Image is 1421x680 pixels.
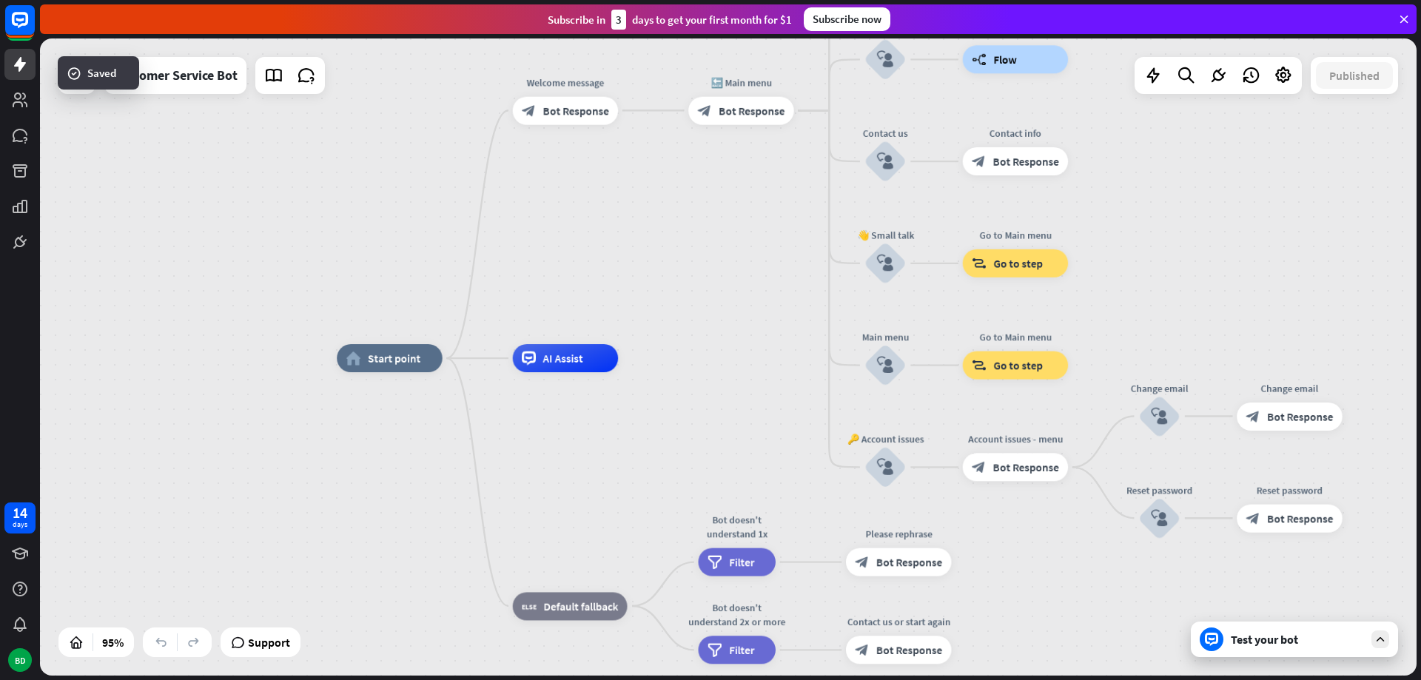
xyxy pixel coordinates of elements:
div: Contact us or start again [836,615,962,629]
i: home_2 [346,351,361,366]
div: Reset password [1118,483,1202,497]
i: block_goto [972,358,987,372]
div: Please rephrase [836,527,962,541]
span: Bot Response [993,460,1059,474]
button: Published [1316,62,1393,89]
span: Filter [729,643,754,657]
i: block_user_input [877,255,894,272]
div: Contact info [952,127,1078,141]
span: AI Assist [543,351,583,366]
i: block_bot_response [1246,409,1260,423]
i: block_bot_response [698,104,712,118]
i: filter [708,643,722,657]
div: Reset password [1226,483,1353,497]
span: Filter [729,555,754,569]
span: Support [248,630,290,654]
i: block_bot_response [855,555,869,569]
div: Change email [1118,381,1202,395]
i: block_user_input [877,51,894,68]
div: Account issues - menu [952,432,1078,446]
i: block_user_input [877,357,894,374]
div: Change email [1226,381,1353,395]
i: block_bot_response [1246,511,1260,525]
div: Go to Main menu [952,330,1078,344]
i: success [67,66,81,81]
div: 14 [13,506,27,519]
span: Bot Response [1267,511,1333,525]
span: Bot Response [876,643,942,657]
div: Welcome message [502,75,628,90]
span: Bot Response [719,104,785,118]
div: 3 [611,10,626,30]
span: Saved [87,65,116,81]
div: 🔑 Account issues [843,432,927,446]
span: Start point [368,351,420,366]
i: block_bot_response [972,460,986,474]
i: block_user_input [1151,408,1168,425]
div: Subscribe in days to get your first month for $1 [548,10,792,30]
div: Go to Main menu [952,228,1078,242]
i: block_bot_response [522,104,536,118]
span: Go to step [993,358,1043,372]
i: builder_tree [972,53,987,67]
div: Subscribe now [804,7,890,31]
i: block_bot_response [972,155,986,169]
span: Bot Response [876,555,942,569]
span: Flow [993,53,1016,67]
i: block_user_input [1151,510,1168,527]
i: block_user_input [877,459,894,476]
span: Bot Response [543,104,609,118]
div: Test your bot [1231,632,1364,647]
span: Bot Response [993,155,1059,169]
a: 14 days [4,502,36,533]
div: Customer Service Bot [113,57,238,94]
i: block_fallback [522,599,537,613]
i: block_goto [972,256,987,270]
i: filter [708,555,722,569]
div: 🔙 Main menu [678,75,804,90]
i: block_bot_response [855,643,869,657]
div: 95% [98,630,128,654]
span: Default fallback [543,599,618,613]
span: Go to step [993,256,1043,270]
div: days [13,519,27,530]
div: 👋 Small talk [843,228,927,242]
div: Bot doesn't understand 2x or more [688,601,786,629]
div: Contact us [843,127,927,141]
span: Bot Response [1267,409,1333,423]
i: block_user_input [877,153,894,170]
div: Main menu [843,330,927,344]
div: Bot doesn't understand 1x [688,513,786,541]
div: BD [8,648,32,672]
button: Open LiveChat chat widget [12,6,56,50]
